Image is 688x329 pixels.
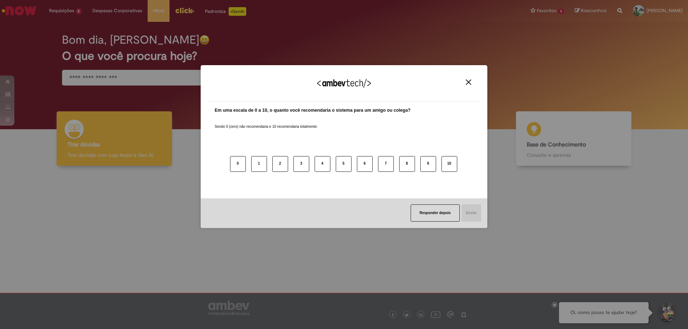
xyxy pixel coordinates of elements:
[336,156,352,172] button: 5
[251,156,267,172] button: 1
[357,156,373,172] button: 6
[315,156,330,172] button: 4
[399,156,415,172] button: 8
[230,156,246,172] button: 0
[464,79,473,85] button: Close
[420,156,436,172] button: 9
[215,116,318,129] label: Sendo 0 (zero) não recomendaria e 10 recomendaria totalmente.
[215,107,411,114] label: Em uma escala de 0 a 10, o quanto você recomendaria o sistema para um amigo ou colega?
[272,156,288,172] button: 2
[293,156,309,172] button: 3
[378,156,394,172] button: 7
[441,156,457,172] button: 10
[317,79,371,88] img: Logo Ambevtech
[411,204,460,222] button: Responder depois
[466,79,471,85] img: Close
